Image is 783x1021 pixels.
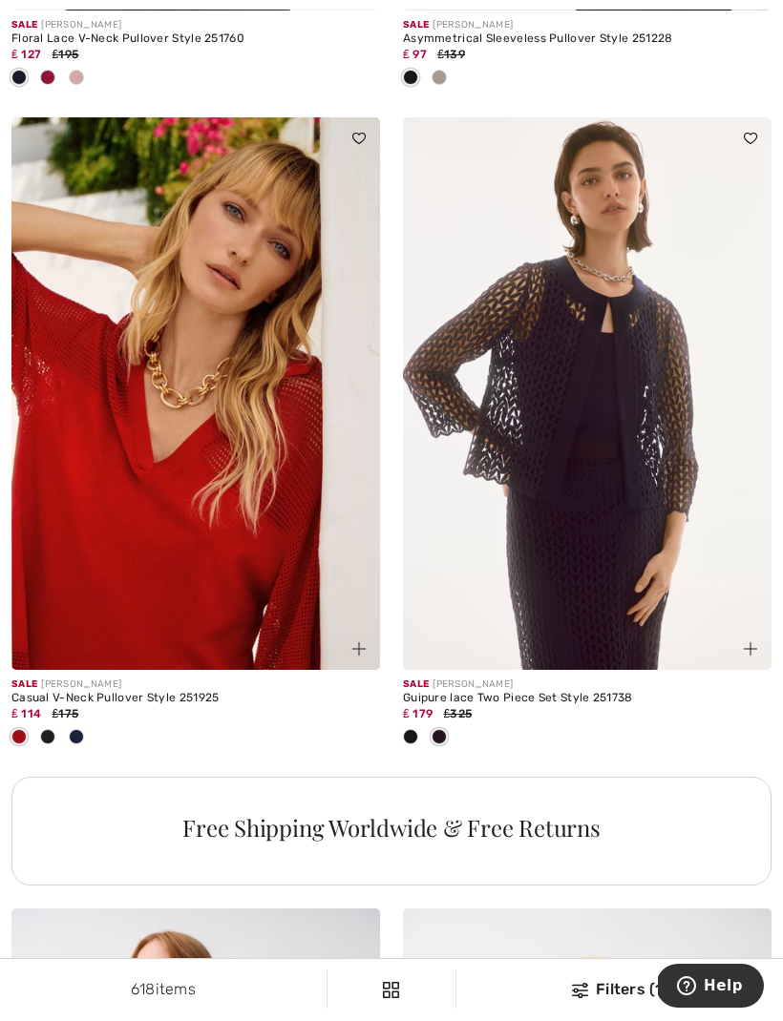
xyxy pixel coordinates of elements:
div: Filters (1) [468,978,772,1001]
div: Midnight Blue [5,63,33,94]
span: 618 [131,980,156,998]
span: ₤ 97 [403,48,427,61]
span: ₤ 127 [11,48,41,61]
img: Filters [572,983,588,998]
img: Casual V-Neck Pullover Style 251925. Radiant red [11,117,380,670]
div: Black [396,722,425,754]
div: [PERSON_NAME] [403,677,772,692]
div: Black [396,63,425,94]
div: [PERSON_NAME] [403,18,772,32]
span: ₤ 114 [11,707,41,720]
img: Guipure lace Two Piece Set Style 251738. Black [403,117,772,670]
div: [PERSON_NAME] [11,677,380,692]
span: ₤ 179 [403,707,433,720]
div: [PERSON_NAME] [11,18,380,32]
span: Sale [403,678,429,690]
div: Free Shipping Worldwide & Free Returns [89,816,695,839]
span: Sale [11,678,37,690]
span: ₤175 [53,707,79,720]
div: Midnight Blue [425,722,454,754]
div: Quartz [62,63,91,94]
iframe: Opens a widget where you can find more information [658,964,764,1011]
span: ₤195 [53,48,79,61]
div: Floral Lace V-Neck Pullover Style 251760 [11,32,380,46]
div: Black [33,722,62,754]
img: heart_black_full.svg [352,133,366,144]
img: plus_v2.svg [744,642,757,656]
img: heart_black_full.svg [744,133,757,144]
div: Radiant red [5,722,33,754]
div: Midnight Blue [62,722,91,754]
span: ₤325 [444,707,473,720]
div: Geranium [33,63,62,94]
div: Casual V-Neck Pullover Style 251925 [11,692,380,705]
span: ₤139 [437,48,465,61]
div: Guipure lace Two Piece Set Style 251738 [403,692,772,705]
span: Sale [403,19,429,31]
div: Asymmetrical Sleeveless Pullover Style 251228 [403,32,772,46]
span: Sale [11,19,37,31]
div: Dune [425,63,454,94]
img: Filters [383,982,399,998]
img: plus_v2.svg [352,642,366,656]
